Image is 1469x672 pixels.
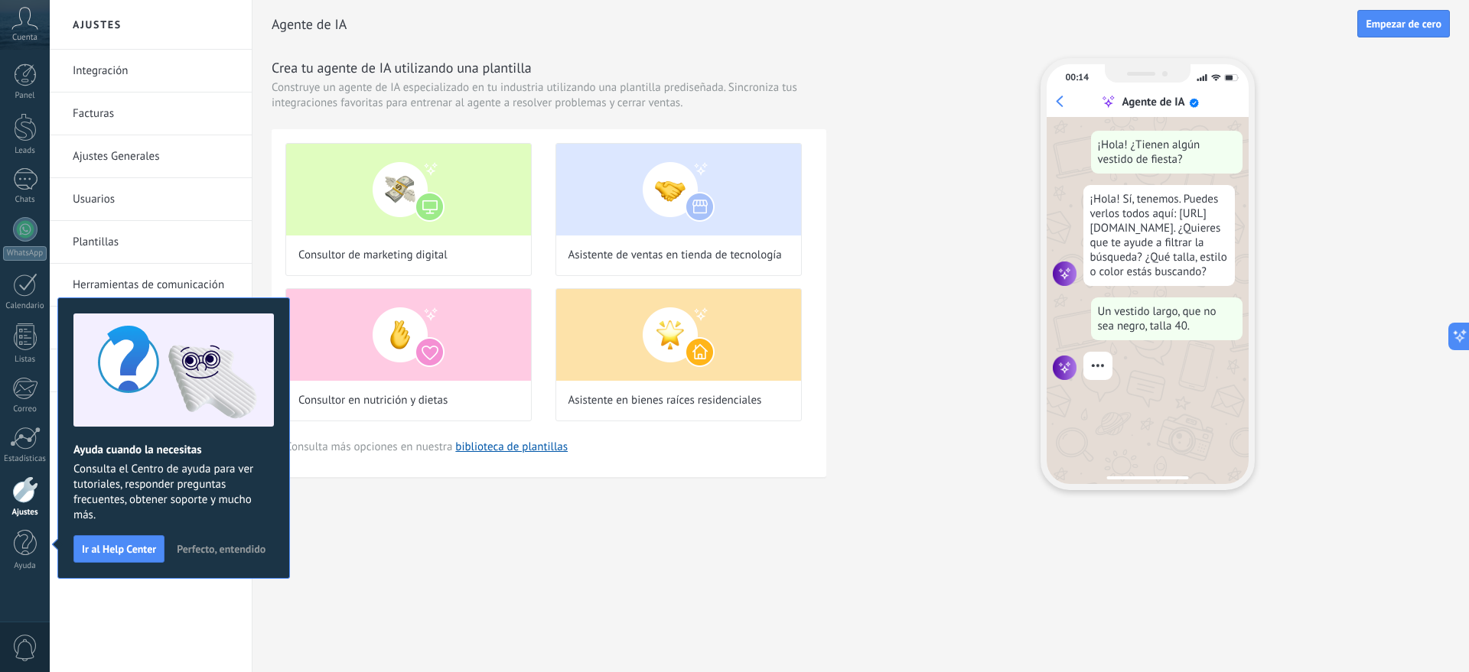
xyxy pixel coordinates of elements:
li: Facturas [50,93,252,135]
div: Listas [3,355,47,365]
img: Consultor en nutrición y dietas [286,289,531,381]
img: Asistente de ventas en tienda de tecnología [556,144,801,235]
span: Empezar de cero [1366,18,1441,29]
a: Herramientas de comunicación [73,264,236,307]
h2: Ayuda cuando la necesitas [73,443,274,457]
span: Asistente de ventas en tienda de tecnología [568,248,782,263]
div: Ayuda [3,561,47,571]
div: Estadísticas [3,454,47,464]
span: Ir al Help Center [82,544,156,554]
span: Consulta el Centro de ayuda para ver tutoriales, responder preguntas frecuentes, obtener soporte ... [73,462,274,523]
div: Un vestido largo, que no sea negro, talla 40. [1091,297,1243,340]
a: Integración [73,50,236,93]
h2: Agente de IA [272,9,1357,40]
span: Cuenta [12,33,37,43]
img: Asistente en bienes raíces residenciales [556,289,801,381]
a: biblioteca de plantillas [455,440,568,454]
li: Ajustes Generales [50,135,252,178]
div: Panel [3,91,47,101]
span: Consultor de marketing digital [298,248,448,263]
div: Ajustes [3,508,47,518]
li: Usuarios [50,178,252,221]
span: Consultor en nutrición y dietas [298,393,448,408]
div: Chats [3,195,47,205]
div: ¡Hola! Sí, tenemos. Puedes verlos todos aquí: [URL][DOMAIN_NAME]. ¿Quieres que te ayude a filtrar... [1083,185,1235,286]
div: WhatsApp [3,246,47,261]
button: Perfecto, entendido [170,537,272,560]
div: Leads [3,146,47,156]
a: Ajustes Generales [73,135,236,178]
button: Ir al Help Center [73,535,164,563]
span: Perfecto, entendido [177,544,265,554]
span: Consulta más opciones en nuestra [285,440,568,454]
div: ¡Hola! ¿Tienen algún vestido de fiesta? [1091,131,1243,174]
a: Usuarios [73,178,236,221]
div: Correo [3,404,47,414]
h3: Crea tu agente de IA utilizando una plantilla [272,58,826,77]
li: Integración [50,50,252,93]
img: agent icon [1053,355,1077,380]
div: 00:14 [1066,72,1089,83]
button: Empezar de cero [1357,10,1450,37]
div: Calendario [3,301,47,311]
li: Herramientas de comunicación [50,264,252,307]
div: Agente de IA [1122,95,1184,109]
img: Consultor de marketing digital [286,144,531,235]
img: agent icon [1053,261,1077,286]
li: Plantillas [50,221,252,264]
a: Facturas [73,93,236,135]
span: Asistente en bienes raíces residenciales [568,393,762,408]
span: Construye un agente de IA especializado en tu industria utilizando una plantilla prediseñada. Sin... [272,80,826,111]
a: Plantillas [73,221,236,264]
